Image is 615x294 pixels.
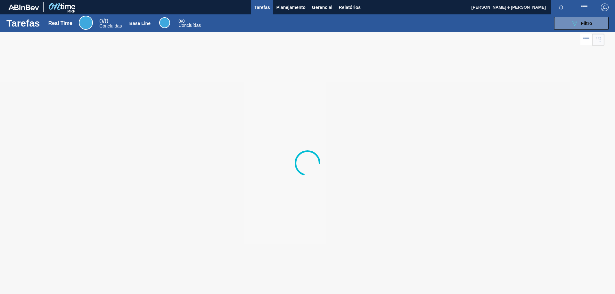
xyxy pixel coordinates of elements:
[99,19,122,28] div: Real Time
[580,4,588,11] img: userActions
[99,18,108,25] span: / 0
[129,21,151,26] div: Base Line
[276,4,306,11] span: Planejamento
[99,18,103,25] span: 0
[99,23,122,28] span: Concluídas
[178,23,201,28] span: Concluídas
[178,19,181,24] span: 0
[339,4,361,11] span: Relatórios
[312,4,332,11] span: Gerencial
[48,20,72,26] div: Real Time
[581,21,592,26] span: Filtro
[8,4,39,10] img: TNhmsLtSVTkK8tSr43FrP2fwEKptu5GPRR3wAAAABJRU5ErkJggg==
[79,16,93,30] div: Real Time
[601,4,609,11] img: Logout
[551,3,571,12] button: Notificações
[178,19,184,24] span: / 0
[6,20,40,27] h1: Tarefas
[178,19,201,28] div: Base Line
[554,17,609,30] button: Filtro
[254,4,270,11] span: Tarefas
[159,17,170,28] div: Base Line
